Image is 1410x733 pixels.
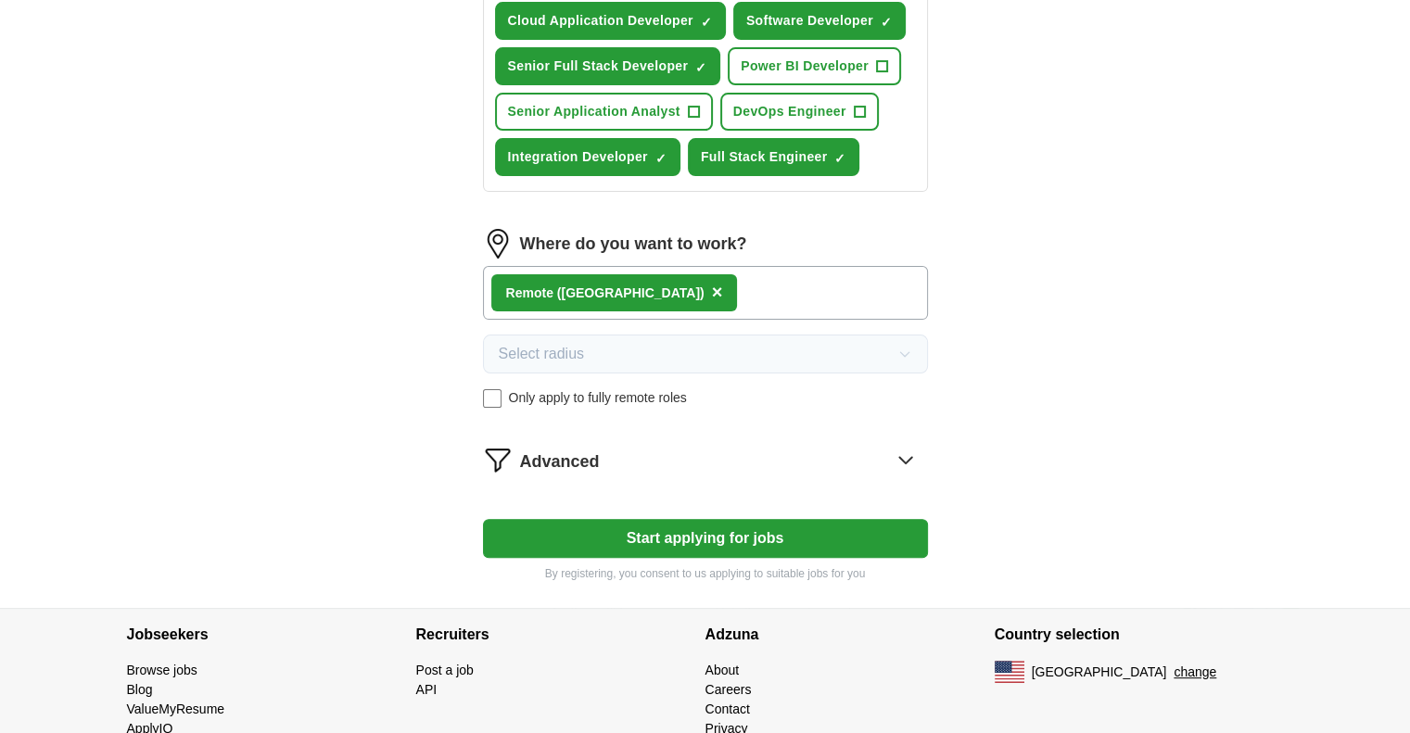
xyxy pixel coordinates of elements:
button: Senior Application Analyst [495,93,713,131]
img: US flag [995,661,1024,683]
span: ✓ [655,151,667,166]
label: Where do you want to work? [520,232,747,257]
span: ✓ [701,15,712,30]
span: Senior Application Analyst [508,102,680,121]
a: Post a job [416,663,474,677]
button: Integration Developer✓ [495,138,680,176]
button: change [1174,663,1216,682]
span: ✓ [695,60,706,75]
button: Power BI Developer [728,47,901,85]
a: Browse jobs [127,663,197,677]
a: Blog [127,682,153,697]
input: Only apply to fully remote roles [483,389,502,408]
span: Software Developer [746,11,873,31]
button: Cloud Application Developer✓ [495,2,726,40]
span: DevOps Engineer [733,102,846,121]
h4: Country selection [995,609,1284,661]
span: Senior Full Stack Developer [508,57,689,76]
span: × [712,282,723,302]
span: Power BI Developer [741,57,869,76]
button: Software Developer✓ [733,2,906,40]
button: × [712,279,723,307]
span: Integration Developer [508,147,648,167]
img: filter [483,445,513,474]
a: Contact [705,701,750,716]
span: Advanced [520,449,600,474]
div: Remote ([GEOGRAPHIC_DATA]) [506,284,705,303]
span: Only apply to fully remote roles [509,388,687,408]
span: ✓ [834,151,845,166]
button: Full Stack Engineer✓ [688,138,860,176]
span: ✓ [881,15,892,30]
a: About [705,663,740,677]
a: ValueMyResume [127,701,225,716]
span: Full Stack Engineer [701,147,828,167]
button: DevOps Engineer [720,93,879,131]
span: Select radius [499,343,585,365]
p: By registering, you consent to us applying to suitable jobs for you [483,565,928,582]
button: Senior Full Stack Developer✓ [495,47,721,85]
img: location.png [483,229,513,259]
button: Select radius [483,335,928,373]
button: Start applying for jobs [483,519,928,558]
a: Careers [705,682,752,697]
a: API [416,682,438,697]
span: Cloud Application Developer [508,11,693,31]
span: [GEOGRAPHIC_DATA] [1032,663,1167,682]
